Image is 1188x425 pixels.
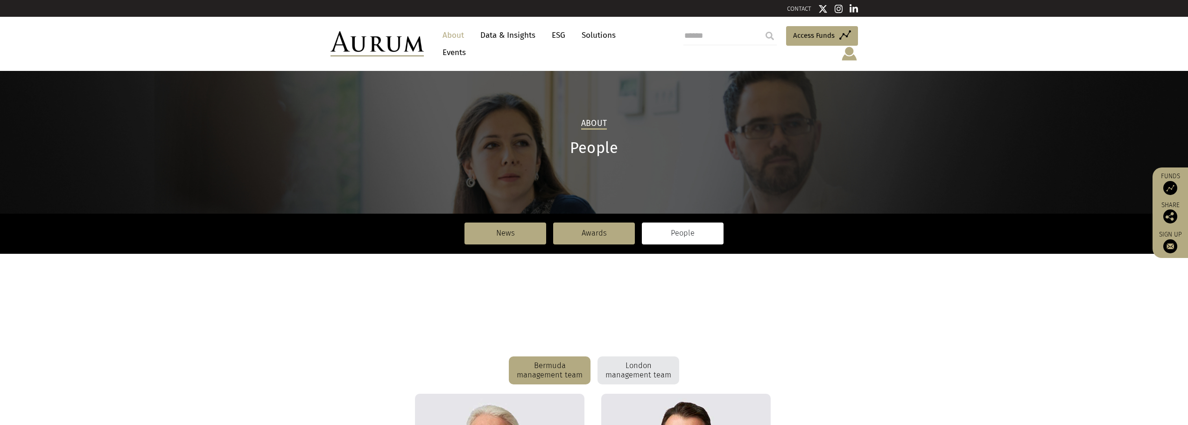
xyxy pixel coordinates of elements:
[1157,202,1183,223] div: Share
[464,223,546,244] a: News
[1157,172,1183,195] a: Funds
[438,27,469,44] a: About
[553,223,635,244] a: Awards
[547,27,570,44] a: ESG
[509,356,590,384] div: Bermuda management team
[850,4,858,14] img: Linkedin icon
[1163,181,1177,195] img: Access Funds
[841,46,858,62] img: account-icon.svg
[642,223,724,244] a: People
[1163,239,1177,253] img: Sign up to our newsletter
[438,44,466,61] a: Events
[1157,230,1183,253] a: Sign up
[786,26,858,46] a: Access Funds
[835,4,843,14] img: Instagram icon
[581,118,607,130] h2: About
[330,139,858,157] h1: People
[818,4,828,14] img: Twitter icon
[1163,209,1177,223] img: Share this post
[760,27,779,45] input: Submit
[598,356,679,384] div: London management team
[330,31,424,56] img: Aurum
[476,27,540,44] a: Data & Insights
[577,27,620,44] a: Solutions
[787,5,811,12] a: CONTACT
[793,30,835,41] span: Access Funds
